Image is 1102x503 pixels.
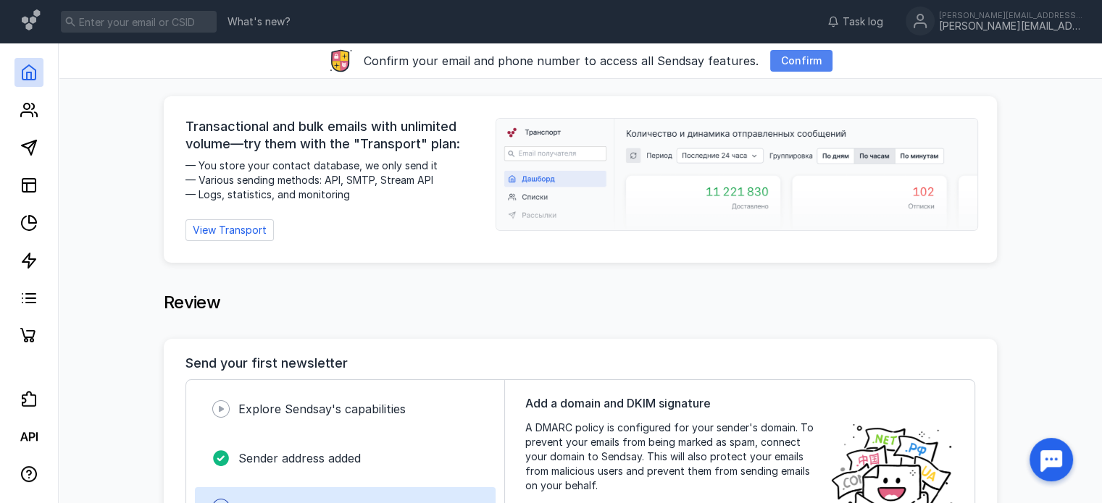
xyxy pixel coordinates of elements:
[770,50,832,72] button: Confirm
[185,355,348,371] font: Send your first newsletter
[496,119,977,230] img: dashboard-transport-banner
[238,402,406,416] font: Explore Sendsay's capabilities
[193,224,267,236] font: View Transport
[939,11,1084,20] div: [PERSON_NAME][EMAIL_ADDRESS][PERSON_NAME][DOMAIN_NAME]
[220,17,298,27] a: What's new?
[185,219,274,241] a: View Transport
[525,396,711,410] font: Add a domain and DKIM signature
[364,54,759,68] font: Confirm your email and phone number to access all Sendsay features.
[820,14,890,29] a: Task log
[185,159,438,172] font: — You store your contact database, we only send it
[185,119,460,151] font: Transactional and bulk emails with unlimited volume—try them with the "Transport" plan:
[843,15,883,28] font: Task log
[228,15,291,28] font: What's new?
[185,174,433,186] font: — Various sending methods: API, SMTP, Stream API
[525,421,814,491] font: A DMARC policy is configured for your sender's domain. To prevent your emails from being marked a...
[185,188,350,200] font: — Logs, statistics, and monitoring
[238,451,361,465] font: Sender address added
[164,292,220,313] font: Review
[61,11,217,33] input: Enter your email or CSID
[781,54,822,67] font: Confirm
